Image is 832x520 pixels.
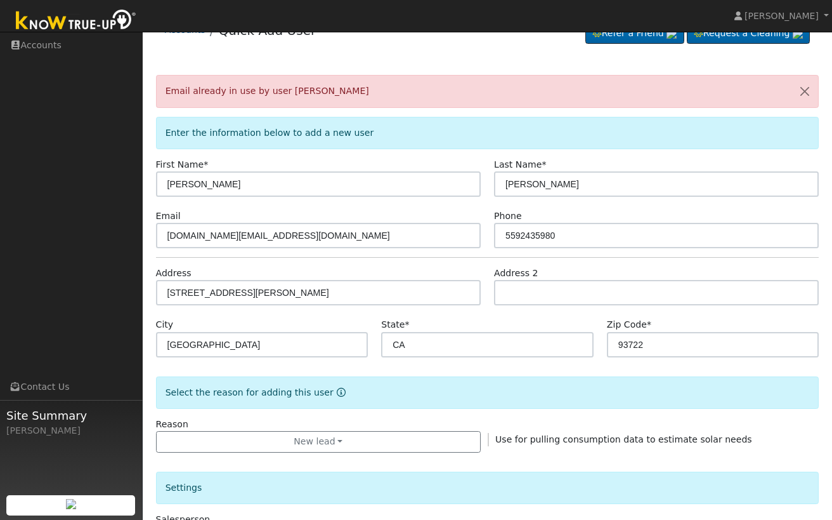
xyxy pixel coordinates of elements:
label: City [156,318,174,331]
label: Address 2 [494,267,538,280]
label: Email [156,210,181,223]
label: State [381,318,409,331]
label: Phone [494,210,522,223]
img: retrieve [66,499,76,509]
div: [PERSON_NAME] [6,424,136,437]
span: Required [647,319,651,330]
span: Site Summary [6,407,136,424]
span: Use for pulling consumption data to estimate solar needs [495,434,752,444]
a: Request a Cleaning [687,23,810,44]
a: Refer a Friend [585,23,684,44]
img: retrieve [793,29,803,39]
label: First Name [156,158,209,171]
span: [PERSON_NAME] [744,11,819,21]
label: Reason [156,418,188,431]
span: Required [542,159,546,170]
label: Last Name [494,158,546,171]
a: Reason for new user [334,387,346,397]
a: Quick Add User [219,23,316,38]
div: Select the reason for adding this user [156,377,819,409]
button: New lead [156,431,481,453]
img: retrieve [666,29,677,39]
span: Required [405,319,409,330]
label: Zip Code [607,318,651,331]
div: Settings [156,472,819,504]
span: Required [204,159,208,170]
a: Accounts [165,25,205,35]
div: Enter the information below to add a new user [156,117,819,149]
label: Address [156,267,192,280]
img: Know True-Up [10,7,143,36]
span: Email already in use by user [PERSON_NAME] [166,86,369,96]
